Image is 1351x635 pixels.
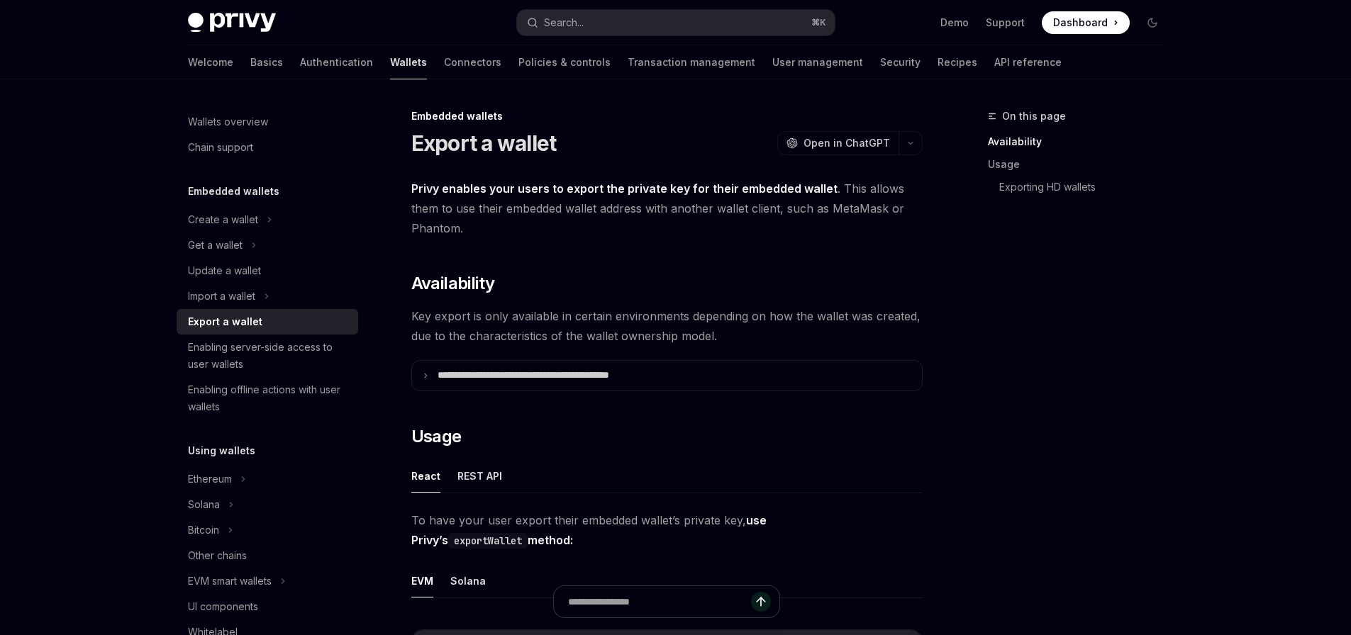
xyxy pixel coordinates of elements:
[390,45,427,79] a: Wallets
[188,183,279,200] h5: Embedded wallets
[177,109,358,135] a: Wallets overview
[751,592,771,612] button: Send message
[999,176,1175,198] a: Exporting HD wallets
[940,16,969,30] a: Demo
[994,45,1062,79] a: API reference
[448,533,528,549] code: exportWallet
[938,45,977,79] a: Recipes
[188,522,219,539] div: Bitcoin
[188,598,258,615] div: UI components
[411,272,495,295] span: Availability
[444,45,501,79] a: Connectors
[188,339,350,373] div: Enabling server-side access to user wallets
[411,130,557,156] h1: Export a wallet
[188,573,272,590] div: EVM smart wallets
[188,442,255,459] h5: Using wallets
[1042,11,1130,34] a: Dashboard
[1141,11,1164,34] button: Toggle dark mode
[1002,108,1066,125] span: On this page
[177,543,358,568] a: Other chains
[450,564,486,597] button: Solana
[188,313,262,330] div: Export a wallet
[177,594,358,619] a: UI components
[518,45,611,79] a: Policies & controls
[300,45,373,79] a: Authentication
[411,459,440,493] button: React
[411,109,923,123] div: Embedded wallets
[804,136,890,150] span: Open in ChatGPT
[188,471,232,488] div: Ethereum
[811,17,826,28] span: ⌘ K
[544,14,584,31] div: Search...
[880,45,921,79] a: Security
[986,16,1025,30] a: Support
[411,179,923,238] span: . This allows them to use their embedded wallet address with another wallet client, such as MetaM...
[250,45,283,79] a: Basics
[188,139,253,156] div: Chain support
[411,510,923,550] span: To have your user export their embedded wallet’s private key,
[988,153,1175,176] a: Usage
[411,425,462,448] span: Usage
[188,237,243,254] div: Get a wallet
[188,262,261,279] div: Update a wallet
[411,513,767,547] strong: use Privy’s method:
[177,377,358,420] a: Enabling offline actions with user wallets
[457,459,502,493] button: REST API
[1053,16,1108,30] span: Dashboard
[188,45,233,79] a: Welcome
[188,381,350,415] div: Enabling offline actions with user wallets
[188,547,247,564] div: Other chains
[188,288,255,305] div: Import a wallet
[772,45,863,79] a: User management
[188,113,268,130] div: Wallets overview
[177,258,358,283] a: Update a wallet
[411,181,838,196] strong: Privy enables your users to export the private key for their embedded wallet
[177,135,358,160] a: Chain support
[628,45,755,79] a: Transaction management
[411,306,923,346] span: Key export is only available in certain environments depending on how the wallet was created, due...
[517,10,835,35] button: Search...⌘K
[177,335,358,377] a: Enabling server-side access to user wallets
[777,131,899,155] button: Open in ChatGPT
[188,211,258,228] div: Create a wallet
[988,130,1175,153] a: Availability
[188,496,220,513] div: Solana
[411,564,433,597] button: EVM
[188,13,276,33] img: dark logo
[177,309,358,335] a: Export a wallet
